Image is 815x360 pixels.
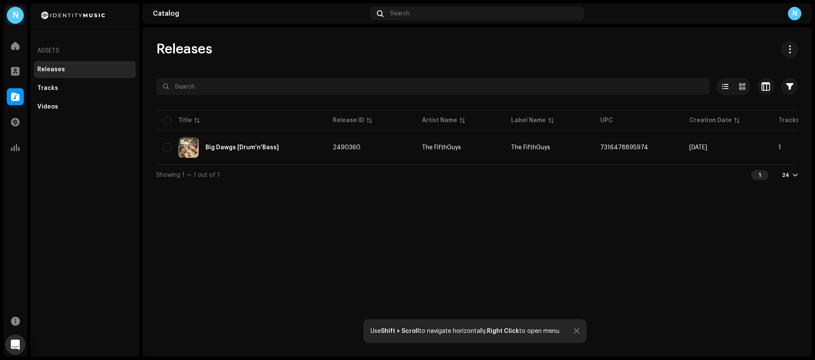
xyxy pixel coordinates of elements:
[37,85,58,92] div: Tracks
[600,145,648,151] span: 7316478895974
[37,66,65,73] div: Releases
[37,103,58,110] div: Videos
[390,10,410,17] span: Search
[34,61,136,78] re-m-nav-item: Releases
[156,172,220,178] span: Showing 1 — 1 out of 1
[751,170,768,180] div: 1
[153,10,367,17] div: Catalog
[178,137,199,158] img: 3271c9d3-2677-401a-b4e3-12b24e4afb49
[178,116,192,125] div: Title
[511,116,546,125] div: Label Name
[689,145,707,151] span: Sep 16, 2024
[422,145,461,151] div: The FifthGuys
[782,172,790,179] div: 24
[333,145,360,151] span: 2490360
[333,116,364,125] div: Release ID
[34,41,136,61] re-a-nav-header: Assets
[205,145,279,151] div: Big Dawgs [Drum'n'Bass]
[788,7,801,20] div: N
[422,116,457,125] div: Artist Name
[689,116,732,125] div: Creation Date
[381,328,419,334] strong: Shift + Scroll
[487,328,519,334] strong: Right Click
[34,80,136,97] re-m-nav-item: Tracks
[7,7,24,24] div: N
[34,98,136,115] re-m-nav-item: Videos
[5,335,25,355] div: Open Intercom Messenger
[371,328,560,335] div: Use to navigate horizontally, to open menu.
[156,41,212,58] span: Releases
[156,78,710,95] input: Search
[511,145,550,151] span: The FifthGuys
[422,145,497,151] span: The FifthGuys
